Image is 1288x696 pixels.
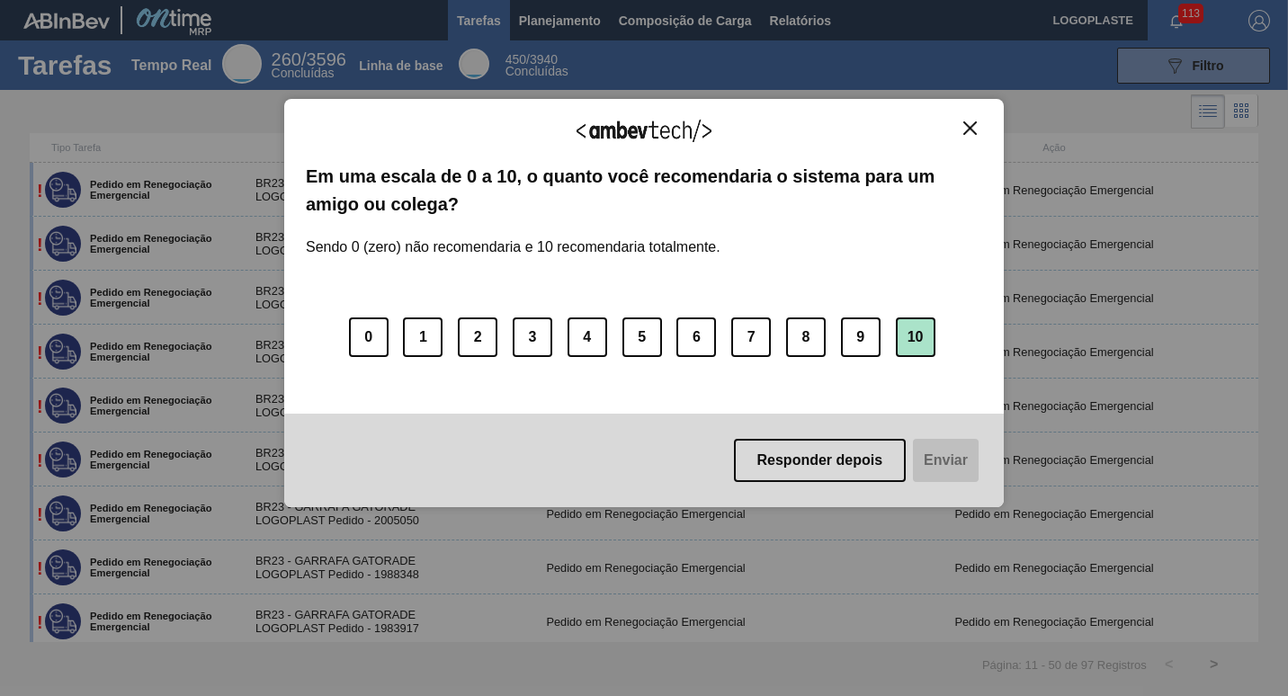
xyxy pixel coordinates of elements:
button: 5 [622,317,662,357]
img: Fechar [963,121,977,135]
button: 2 [458,317,497,357]
label: Sendo 0 (zero) não recomendaria e 10 recomendaria totalmente. [306,218,720,255]
button: Fechar [958,120,982,136]
button: 0 [349,317,389,357]
label: Em uma escala de 0 a 10, o quanto você recomendaria o sistema para um amigo ou colega? [306,163,982,218]
button: 6 [676,317,716,357]
button: 7 [731,317,771,357]
button: 10 [896,317,935,357]
button: 9 [841,317,881,357]
button: Responder depois [734,439,907,482]
button: 1 [403,317,443,357]
button: 4 [568,317,607,357]
button: 3 [513,317,552,357]
img: Logo Ambevtech [577,120,711,142]
button: 8 [786,317,826,357]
